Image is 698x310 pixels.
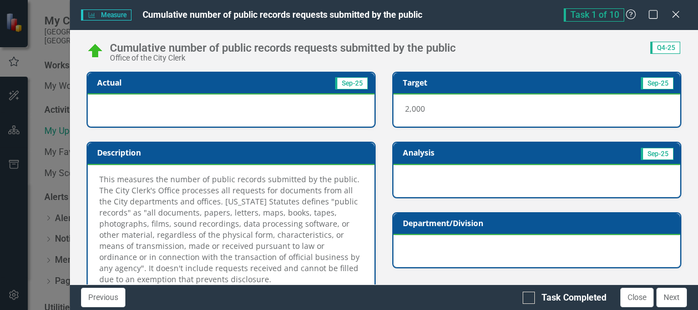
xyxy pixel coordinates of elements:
[403,78,517,87] h3: Target
[97,148,369,157] h3: Description
[110,54,456,62] div: Office of the City Clerk
[656,288,687,307] button: Next
[81,9,131,21] span: Measure
[403,148,534,157] h3: Analysis
[542,292,606,304] div: Task Completed
[97,78,211,87] h3: Actual
[650,42,680,54] span: Q4-25
[335,77,368,89] span: Sep-25
[403,219,675,227] h3: Department/Division
[405,103,425,114] span: 2,000
[81,288,125,307] button: Previous
[110,42,456,54] div: Cumulative number of public records requests submitted by the public
[641,148,674,160] span: Sep-25
[99,174,360,284] span: This measures the number of public records submitted by the public. The City Clerk's Office proce...
[143,9,422,20] span: Cumulative number of public records requests submitted by the public
[620,288,654,307] button: Close
[564,8,624,22] span: Task 1 of 10
[641,77,674,89] span: Sep-25
[87,42,104,60] img: On Track (80% or higher)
